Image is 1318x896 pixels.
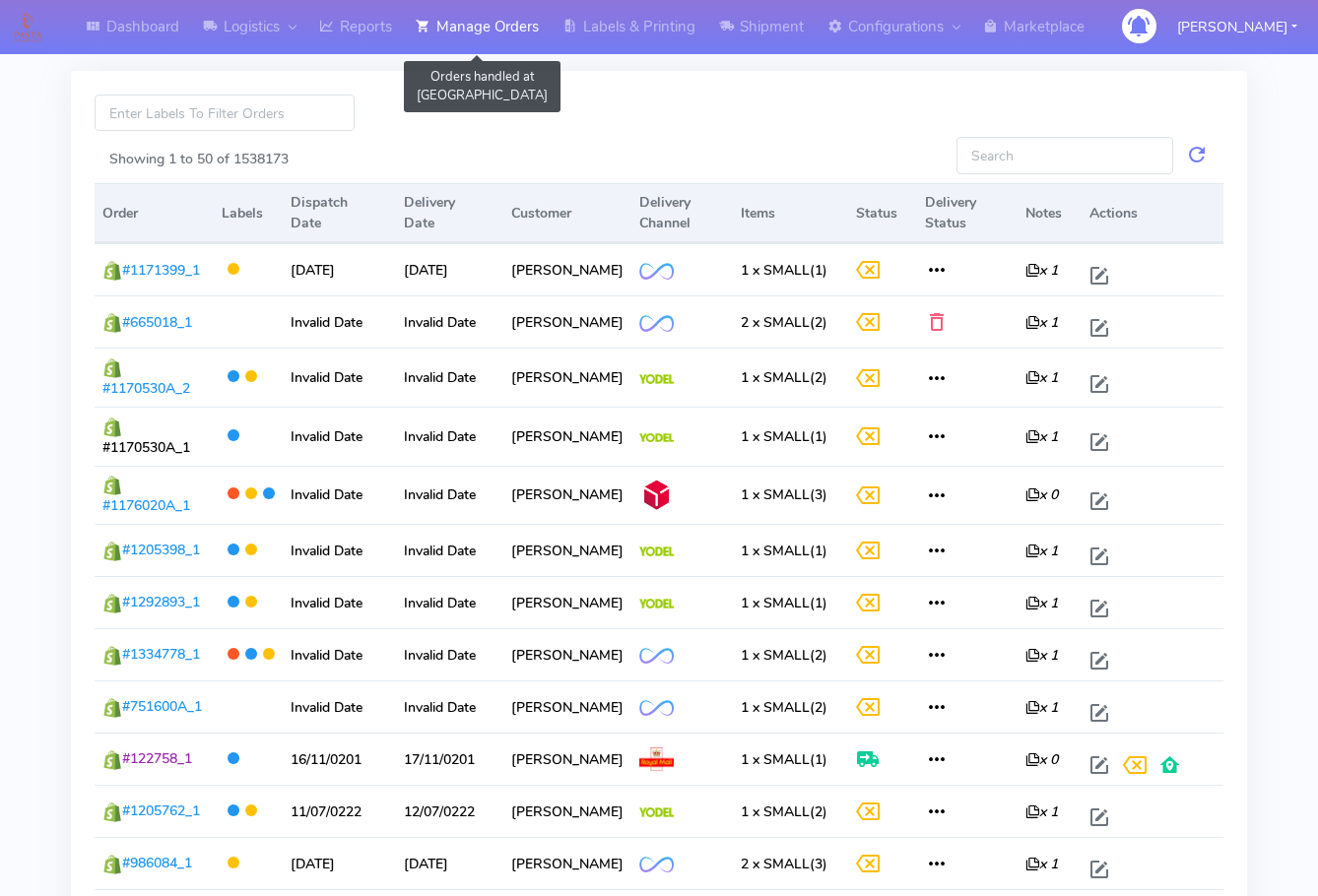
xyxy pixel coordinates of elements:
td: [PERSON_NAME] [503,785,631,837]
i: x 0 [1025,750,1058,769]
td: 12/07/0222 [396,785,504,837]
span: (1) [741,750,827,769]
span: 1 x SMALL [741,802,810,821]
i: x 1 [1025,698,1058,717]
span: (1) [741,261,827,280]
span: #1176020A_1 [102,496,190,515]
th: Items [733,183,848,243]
th: Labels [214,183,283,243]
th: Customer [503,183,631,243]
th: Dispatch Date [283,183,396,243]
span: #986084_1 [122,854,192,872]
i: x 1 [1025,427,1058,446]
span: (2) [741,802,827,821]
td: Invalid Date [283,680,396,733]
td: [PERSON_NAME] [503,466,631,525]
span: #1170530A_1 [102,438,190,457]
span: #1171399_1 [122,261,200,280]
i: x 1 [1025,594,1058,612]
span: (2) [741,313,827,332]
span: (2) [741,646,827,665]
td: Invalid Date [283,407,396,466]
img: OnFleet [639,648,674,665]
i: x 0 [1025,485,1058,504]
td: [PERSON_NAME] [503,407,631,466]
span: #1334778_1 [122,645,200,664]
span: (1) [741,542,827,560]
td: 16/11/0201 [283,733,396,785]
span: #665018_1 [122,313,192,332]
td: Invalid Date [283,295,396,348]
span: 1 x SMALL [741,594,810,612]
span: #1170530A_2 [102,379,190,398]
td: [PERSON_NAME] [503,733,631,785]
span: 1 x SMALL [741,368,810,387]
span: #1205398_1 [122,541,200,559]
img: Yodel [639,374,674,384]
img: Yodel [639,807,674,817]
td: Invalid Date [396,524,504,576]
span: (2) [741,698,827,717]
td: Invalid Date [396,680,504,733]
td: Invalid Date [283,628,396,680]
th: Delivery Status [917,183,1019,243]
span: 1 x SMALL [741,261,810,280]
th: Notes [1018,183,1082,243]
span: 1 x SMALL [741,542,810,560]
span: (3) [741,485,827,504]
td: Invalid Date [396,295,504,348]
span: (2) [741,368,827,387]
td: [DATE] [283,837,396,889]
span: (1) [741,594,827,612]
span: 1 x SMALL [741,646,810,665]
i: x 1 [1025,802,1058,821]
td: Invalid Date [396,576,504,628]
img: OnFleet [639,857,674,873]
td: [PERSON_NAME] [503,524,631,576]
td: [PERSON_NAME] [503,348,631,407]
td: Invalid Date [283,348,396,407]
th: Status [848,183,917,243]
i: x 1 [1025,313,1058,332]
img: DPD [639,478,674,512]
th: Delivery Date [396,183,504,243]
span: (1) [741,427,827,446]
img: OnFleet [639,263,674,280]
th: Delivery Channel [631,183,733,243]
td: [PERSON_NAME] [503,680,631,733]
td: [DATE] [396,243,504,295]
span: #1292893_1 [122,593,200,611]
span: 2 x SMALL [741,855,810,873]
span: #1205762_1 [122,801,200,820]
img: Yodel [639,433,674,443]
td: [PERSON_NAME] [503,243,631,295]
i: x 1 [1025,855,1058,873]
i: x 1 [1025,542,1058,560]
img: Yodel [639,546,674,556]
td: [DATE] [396,837,504,889]
span: #751600A_1 [122,697,202,716]
img: Yodel [639,599,674,608]
label: Showing 1 to 50 of 1538173 [109,149,289,169]
button: [PERSON_NAME] [1162,7,1312,47]
input: Enter Labels To Filter Orders [95,95,355,131]
td: Invalid Date [283,576,396,628]
td: [PERSON_NAME] [503,628,631,680]
span: 1 x SMALL [741,698,810,717]
img: OnFleet [639,315,674,332]
td: Invalid Date [396,348,504,407]
td: 11/07/0222 [283,785,396,837]
span: 1 x SMALL [741,750,810,769]
i: x 1 [1025,646,1058,665]
input: Search [956,137,1174,173]
td: [DATE] [283,243,396,295]
span: 2 x SMALL [741,313,810,332]
img: Royal Mail [639,747,674,771]
td: Invalid Date [283,524,396,576]
span: #122758_1 [122,749,192,768]
img: OnFleet [639,700,674,717]
td: Invalid Date [396,628,504,680]
td: [PERSON_NAME] [503,576,631,628]
th: Order [95,183,214,243]
span: (3) [741,855,827,873]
